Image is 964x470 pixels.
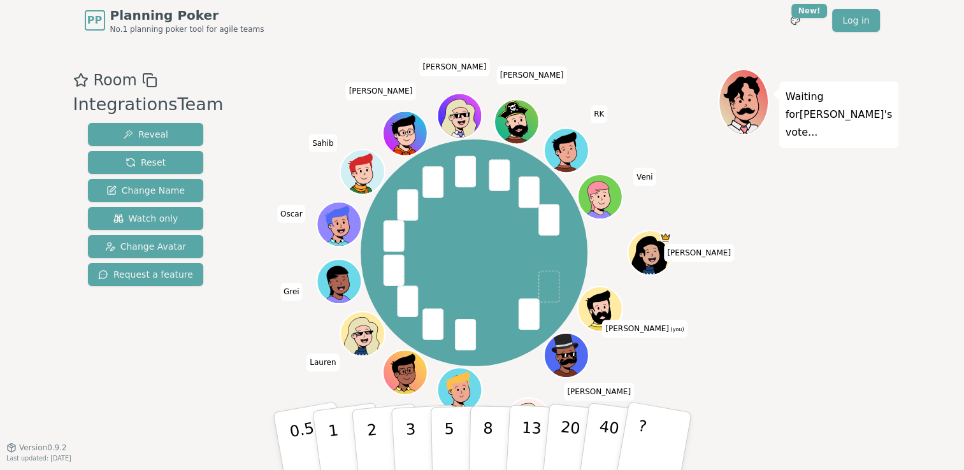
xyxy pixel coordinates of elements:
span: Click to change your name [602,320,687,338]
span: Click to change your name [346,82,416,100]
span: Version 0.9.2 [19,443,67,453]
button: Change Name [88,179,203,202]
div: IntegrationsTeam [73,92,224,118]
p: Waiting for [PERSON_NAME] 's vote... [786,88,893,141]
span: Change Name [106,184,185,197]
span: Click to change your name [633,168,656,186]
button: Reset [88,151,203,174]
span: PP [87,13,102,28]
span: Click to change your name [591,105,607,123]
span: No.1 planning poker tool for agile teams [110,24,264,34]
span: Kate is the host [660,232,672,243]
a: Log in [832,9,879,32]
span: Click to change your name [419,59,489,76]
span: Planning Poker [110,6,264,24]
span: Click to change your name [280,283,303,301]
span: Click to change your name [564,383,634,401]
span: Click to change your name [309,134,337,152]
span: Request a feature [98,268,193,281]
span: Reveal [123,128,168,141]
button: Reveal [88,123,203,146]
span: Click to change your name [306,353,339,371]
span: Last updated: [DATE] [6,455,71,462]
span: Change Avatar [105,240,187,253]
button: Change Avatar [88,235,203,258]
button: Click to change your avatar [579,288,621,330]
span: Click to change your name [277,205,306,223]
button: Request a feature [88,263,203,286]
span: Click to change your name [370,406,392,424]
span: Click to change your name [664,244,734,262]
span: Watch only [113,212,178,225]
button: Watch only [88,207,203,230]
div: New! [791,4,828,18]
span: Reset [126,156,166,169]
a: PPPlanning PokerNo.1 planning poker tool for agile teams [85,6,264,34]
span: Click to change your name [497,66,567,84]
button: New! [784,9,807,32]
span: Room [94,69,137,92]
button: Add as favourite [73,69,89,92]
button: Version0.9.2 [6,443,67,453]
span: (you) [669,327,684,332]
